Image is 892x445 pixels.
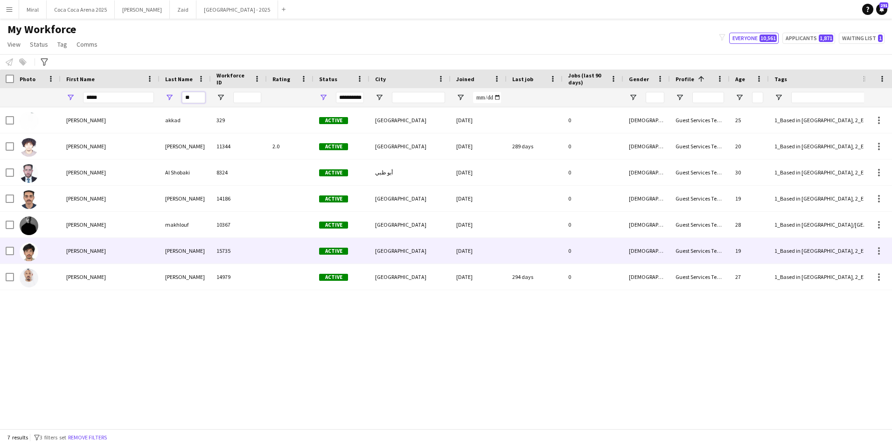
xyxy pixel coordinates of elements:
[735,93,744,102] button: Open Filter Menu
[819,35,833,42] span: 1,871
[369,160,451,185] div: أبو ظبي
[319,76,337,83] span: Status
[369,186,451,211] div: [GEOGRAPHIC_DATA]
[512,76,533,83] span: Last job
[623,238,670,264] div: [DEMOGRAPHIC_DATA]
[769,160,874,185] div: 1_Based in [GEOGRAPHIC_DATA], 2_English Level = 2/3 Good
[20,138,38,157] img: Ahmed al mobarak
[473,92,501,103] input: Joined Filter Input
[451,264,507,290] div: [DATE]
[61,212,160,237] div: [PERSON_NAME]
[319,222,348,229] span: Active
[319,274,348,281] span: Active
[211,133,267,159] div: 11344
[760,35,777,42] span: 10,561
[160,212,211,237] div: makhlouf
[646,92,664,103] input: Gender Filter Input
[507,133,563,159] div: 289 days
[319,143,348,150] span: Active
[451,238,507,264] div: [DATE]
[20,190,38,209] img: Ahmed Barakat
[61,186,160,211] div: [PERSON_NAME]
[54,38,71,50] a: Tag
[730,186,769,211] div: 19
[19,0,47,19] button: Miral
[20,164,38,183] img: Ahmed Al Shobaki
[66,432,109,443] button: Remove filters
[730,238,769,264] div: 19
[40,434,66,441] span: 3 filters set
[233,92,261,103] input: Workforce ID Filter Input
[563,264,623,290] div: 0
[670,133,730,159] div: Guest Services Team
[47,0,115,19] button: Coca Coca Arena 2025
[879,2,888,8] span: 291
[319,117,348,124] span: Active
[451,133,507,159] div: [DATE]
[451,107,507,133] div: [DATE]
[369,212,451,237] div: [GEOGRAPHIC_DATA]
[791,92,869,103] input: Tags Filter Input
[375,93,383,102] button: Open Filter Menu
[623,186,670,211] div: [DEMOGRAPHIC_DATA]
[369,133,451,159] div: [GEOGRAPHIC_DATA]
[730,264,769,290] div: 27
[61,160,160,185] div: [PERSON_NAME]
[39,56,50,68] app-action-btn: Advanced filters
[629,76,649,83] span: Gender
[369,107,451,133] div: [GEOGRAPHIC_DATA]
[563,238,623,264] div: 0
[211,107,267,133] div: 329
[20,269,38,287] img: Ahmed Mubarak
[196,0,278,19] button: [GEOGRAPHIC_DATA] - 2025
[507,264,563,290] div: 294 days
[211,160,267,185] div: 8324
[568,72,606,86] span: Jobs (last 90 days)
[160,107,211,133] div: akkad
[451,160,507,185] div: [DATE]
[160,238,211,264] div: [PERSON_NAME]
[563,186,623,211] div: 0
[735,76,745,83] span: Age
[160,160,211,185] div: Al Shobaki
[730,160,769,185] div: 30
[456,93,465,102] button: Open Filter Menu
[369,264,451,290] div: [GEOGRAPHIC_DATA]
[115,0,170,19] button: [PERSON_NAME]
[20,243,38,261] img: Ahmed Mohammad Akbar
[57,40,67,49] span: Tag
[77,40,98,49] span: Comms
[670,264,730,290] div: Guest Services Team
[267,133,314,159] div: 2.0
[774,93,783,102] button: Open Filter Menu
[216,72,250,86] span: Workforce ID
[170,0,196,19] button: Zaid
[160,133,211,159] div: [PERSON_NAME]
[563,133,623,159] div: 0
[676,76,694,83] span: Profile
[876,4,887,15] a: 291
[670,160,730,185] div: Guest Services Team
[392,92,445,103] input: City Filter Input
[563,160,623,185] div: 0
[160,186,211,211] div: [PERSON_NAME]
[769,264,874,290] div: 1_Based in [GEOGRAPHIC_DATA], 2_English Level = 3/3 Excellent
[272,76,290,83] span: Rating
[319,93,328,102] button: Open Filter Menu
[7,22,76,36] span: My Workforce
[30,40,48,49] span: Status
[774,76,787,83] span: Tags
[160,264,211,290] div: [PERSON_NAME]
[211,238,267,264] div: 15735
[4,38,24,50] a: View
[20,76,35,83] span: Photo
[211,186,267,211] div: 14186
[211,212,267,237] div: 10367
[211,264,267,290] div: 14979
[7,40,21,49] span: View
[730,212,769,237] div: 28
[451,186,507,211] div: [DATE]
[61,264,160,290] div: [PERSON_NAME]
[752,92,763,103] input: Age Filter Input
[451,212,507,237] div: [DATE]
